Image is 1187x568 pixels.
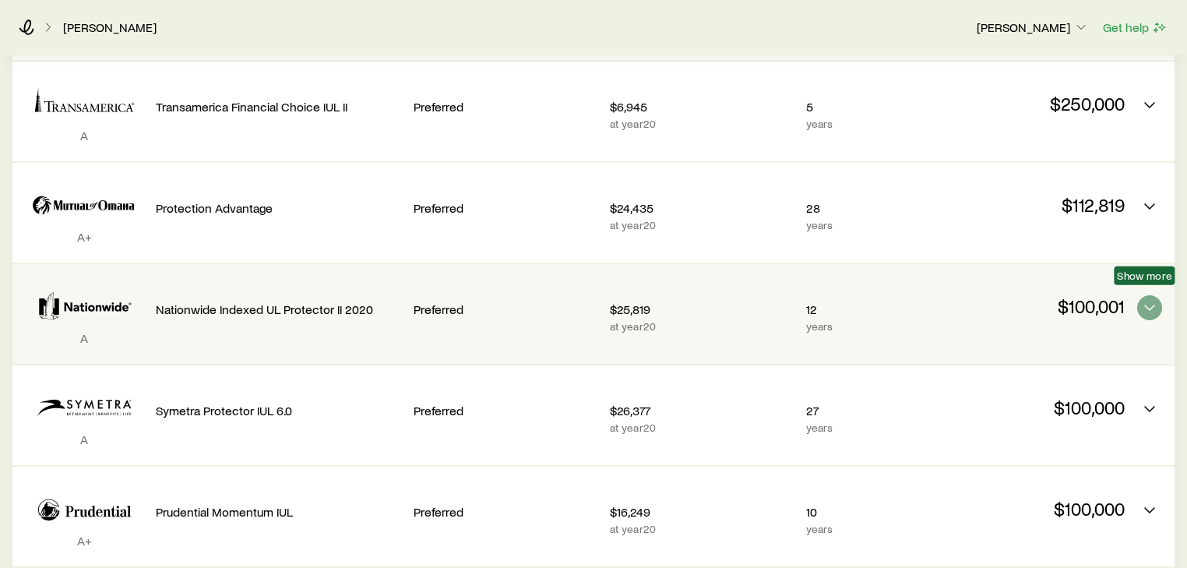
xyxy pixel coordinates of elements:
[976,19,1090,37] button: [PERSON_NAME]
[610,504,794,520] p: $16,249
[156,99,401,115] p: Transamerica Financial Choice IUL II
[806,200,928,216] p: 28
[610,99,794,115] p: $6,945
[25,432,143,447] p: A
[941,295,1125,317] p: $100,001
[610,302,794,317] p: $25,819
[414,302,597,317] p: Preferred
[610,403,794,418] p: $26,377
[806,523,928,535] p: years
[414,504,597,520] p: Preferred
[25,330,143,346] p: A
[941,194,1125,216] p: $112,819
[156,302,401,317] p: Nationwide Indexed UL Protector II 2020
[1102,19,1168,37] button: Get help
[610,422,794,434] p: at year 20
[156,403,401,418] p: Symetra Protector IUL 6.0
[610,118,794,130] p: at year 20
[156,200,401,216] p: Protection Advantage
[610,320,794,333] p: at year 20
[941,93,1125,115] p: $250,000
[610,200,794,216] p: $24,435
[25,229,143,245] p: A+
[806,504,928,520] p: 10
[941,498,1125,520] p: $100,000
[25,533,143,549] p: A+
[25,128,143,143] p: A
[806,219,928,231] p: years
[414,403,597,418] p: Preferred
[941,397,1125,418] p: $100,000
[156,504,401,520] p: Prudential Momentum IUL
[414,99,597,115] p: Preferred
[610,523,794,535] p: at year 20
[806,422,928,434] p: years
[806,320,928,333] p: years
[806,302,928,317] p: 12
[977,19,1089,35] p: [PERSON_NAME]
[806,118,928,130] p: years
[1117,270,1171,282] span: Show more
[414,200,597,216] p: Preferred
[62,20,157,35] a: [PERSON_NAME]
[806,99,928,115] p: 5
[806,403,928,418] p: 27
[610,219,794,231] p: at year 20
